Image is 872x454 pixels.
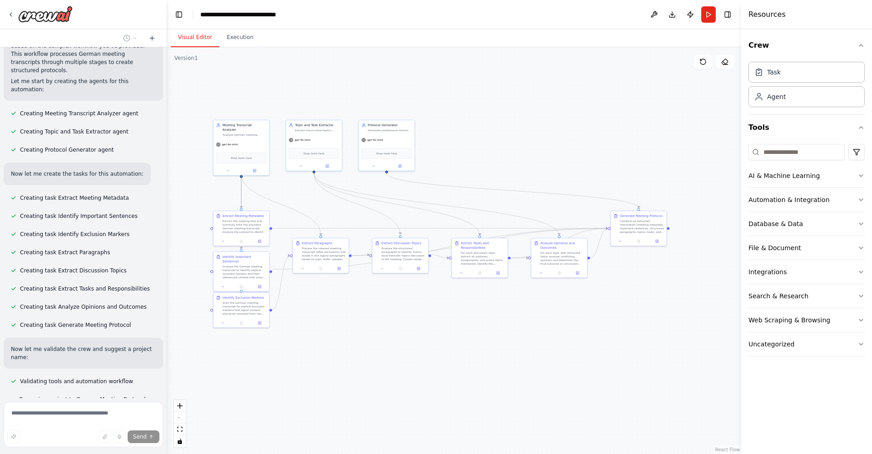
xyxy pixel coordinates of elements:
[223,296,264,300] div: Identify Exclusion Markers
[18,6,73,22] img: Logo
[376,151,397,156] span: Drop tools here
[381,241,421,246] div: Extract Discussion Topics
[748,308,865,332] button: Web Scraping & Browsing
[387,163,413,169] button: Open in side panel
[302,247,346,261] div: Process the cleaned meeting transcript (after exclusions) and divide it into logical paragraphs b...
[302,241,332,246] div: Extract Paragraphs
[242,168,268,173] button: Open in side panel
[748,260,865,284] button: Integrations
[312,173,402,234] g: Edge from 681ce7e9-e203-4c0e-bfd3-eee0fda2967e to 63251174-e5d9-4836-b2d3-bad0720e4254
[20,249,110,256] span: Creating task Extract Paragraphs
[174,424,186,435] button: fit view
[748,316,830,325] div: Web Scraping & Browsing
[748,212,865,236] button: Database & Data
[721,8,734,21] button: Hide right sidebar
[20,303,147,311] span: Creating task Analyze Opinions and Outcomes
[570,270,585,276] button: Open in side panel
[470,270,489,276] button: No output available
[381,247,426,261] div: Analyze the structured paragraphs to identify macro-level thematic topics discussed in the meetin...
[174,400,186,412] button: zoom in
[119,33,141,44] button: Switch to previous chat
[20,231,129,238] span: Creating task Identify Exclusion Markers
[748,340,794,349] div: Uncategorized
[490,270,505,276] button: Open in side panel
[748,33,865,58] button: Crew
[223,219,267,234] div: Extract the meeting title and summary from the provided German meeting transcript. Analyze the co...
[311,266,330,271] button: No output available
[748,164,865,188] button: AI & Machine Learning
[231,156,252,160] span: Drop tools here
[223,301,267,316] div: Scan the German meeting transcript for explicit exclusion markers that signal content should be r...
[11,345,156,361] p: Now let me validate the crew and suggest a project name:
[748,115,865,140] button: Tools
[715,447,740,452] a: React Flow attribution
[451,238,508,278] div: Extract Tasks and ResponsibilitiesFor each discussion topic, extract all subtasks, assignments, a...
[312,173,561,235] g: Edge from 681ce7e9-e203-4c0e-bfd3-eee0fda2967e to 5b063dd3-f7c2-4a12-84b4-8a2bea02d066
[213,120,270,176] div: Meeting Transcript AnalyzerAnalyze German meeting transcripts to identify inclusion and exclusion...
[272,253,290,312] g: Edge from 22ab12cf-e5d8-4a4d-b7e5-6d583785de49 to 4da065ef-dce5-487e-8a24-d39673fbf690
[232,320,251,326] button: No output available
[292,238,349,274] div: Extract ParagraphsProcess the cleaned meeting transcript (after exclusions) and divide it into lo...
[748,332,865,356] button: Uncategorized
[20,146,114,153] span: Creating Protocol Generator agent
[368,123,412,128] div: Protocol Generator
[590,226,608,260] g: Edge from 5b063dd3-f7c2-4a12-84b4-8a2bea02d066 to 5dfbe370-44e8-44a7-9a7d-797e5d989a66
[331,266,347,271] button: Open in side panel
[223,133,267,137] div: Analyze German meeting transcripts to identify inclusion and exclusion markers, extract meeting m...
[748,9,786,20] h4: Resources
[748,195,830,204] div: Automation & Integration
[128,430,159,443] button: Send
[11,170,144,178] p: Now let me create the tasks for this automation:
[748,236,865,260] button: File & Document
[252,238,267,244] button: Open in side panel
[20,378,133,385] span: Validating tools and automation workflow
[20,285,150,292] span: Creating task Extract Tasks and Responsibilities
[223,214,264,218] div: Extract Meeting Metadata
[312,173,482,235] g: Edge from 681ce7e9-e203-4c0e-bfd3-eee0fda2967e to e11acafc-cfea-4dc1-9409-4fae0c7748dc
[510,256,528,260] g: Edge from e11acafc-cfea-4dc1-9409-4fae0c7748dc to 5b063dd3-f7c2-4a12-84b4-8a2bea02d066
[629,238,648,244] button: No output available
[748,188,865,212] button: Automation & Integration
[20,267,127,274] span: Creating task Extract Discussion Topics
[748,291,808,301] div: Search & Research
[222,143,238,146] span: gpt-4o-mini
[303,151,324,156] span: Drop tools here
[213,292,270,328] div: Identify Exclusion MarkersScan the German meeting transcript for explicit exclusion markers that ...
[200,10,302,19] nav: breadcrumb
[239,173,323,235] g: Edge from 4e8d73ba-c950-4399-97b4-d72eed17ff14 to 4da065ef-dce5-487e-8a24-d39673fbf690
[213,211,270,247] div: Extract Meeting MetadataExtract the meeting title and summary from the provided German meeting tr...
[20,128,129,135] span: Creating Topic and Task Extractor agent
[540,251,585,266] div: For each topic with extracted tasks, analyze conflicting opinions and determine the final outcome...
[620,219,664,234] div: Combine all extracted information (meeting metadata, important sentences, structured paragraphs, ...
[352,226,608,258] g: Edge from 4da065ef-dce5-487e-8a24-d39673fbf690 to 5dfbe370-44e8-44a7-9a7d-797e5d989a66
[461,251,505,266] div: For each discussion topic, extract all subtasks, assignments, and action items mentioned. Identif...
[11,77,156,94] p: Let me start by creating the agents for this automation:
[272,226,608,271] g: Edge from 707321c2-62b9-4016-b5a2-74236983fabf to 5dfbe370-44e8-44a7-9a7d-797e5d989a66
[174,435,186,447] button: toggle interactivity
[748,284,865,308] button: Search & Research
[232,238,251,244] button: No output available
[223,255,267,264] div: Identify Important Sentences
[748,58,865,114] div: Crew
[174,400,186,447] div: React Flow controls
[171,28,219,47] button: Visual Editor
[540,241,585,250] div: Analyze Opinions and Outcomes
[748,219,803,228] div: Database & Data
[286,120,342,171] div: Topic and Task ExtractorExtract macro-level topics, subtasks, and opinions from meeting discussio...
[649,238,664,244] button: Open in side panel
[620,214,663,218] div: Generate Meeting Protocol
[531,238,588,278] div: Analyze Opinions and OutcomesFor each topic with extracted tasks, analyze conflicting opinions an...
[7,430,20,443] button: Improve this prompt
[748,267,787,276] div: Integrations
[461,241,505,250] div: Extract Tasks and Responsibilities
[223,123,267,132] div: Meeting Transcript Analyzer
[213,252,270,292] div: Identify Important SentencesAnalyze the German meeting transcript to identify explicit inclusion ...
[411,266,426,271] button: Open in side panel
[314,163,340,169] button: Open in side panel
[20,194,129,202] span: Creating task Extract Meeting Metadata
[272,226,608,231] g: Edge from 733097ab-856e-4bf6-bb4e-ba1affc8eda8 to 5dfbe370-44e8-44a7-9a7d-797e5d989a66
[99,430,111,443] button: Upload files
[510,226,608,260] g: Edge from e11acafc-cfea-4dc1-9409-4fae0c7748dc to 5dfbe370-44e8-44a7-9a7d-797e5d989a66
[372,238,429,274] div: Extract Discussion TopicsAnalyze the structured paragraphs to identify macro-level thematic topic...
[219,28,261,47] button: Execution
